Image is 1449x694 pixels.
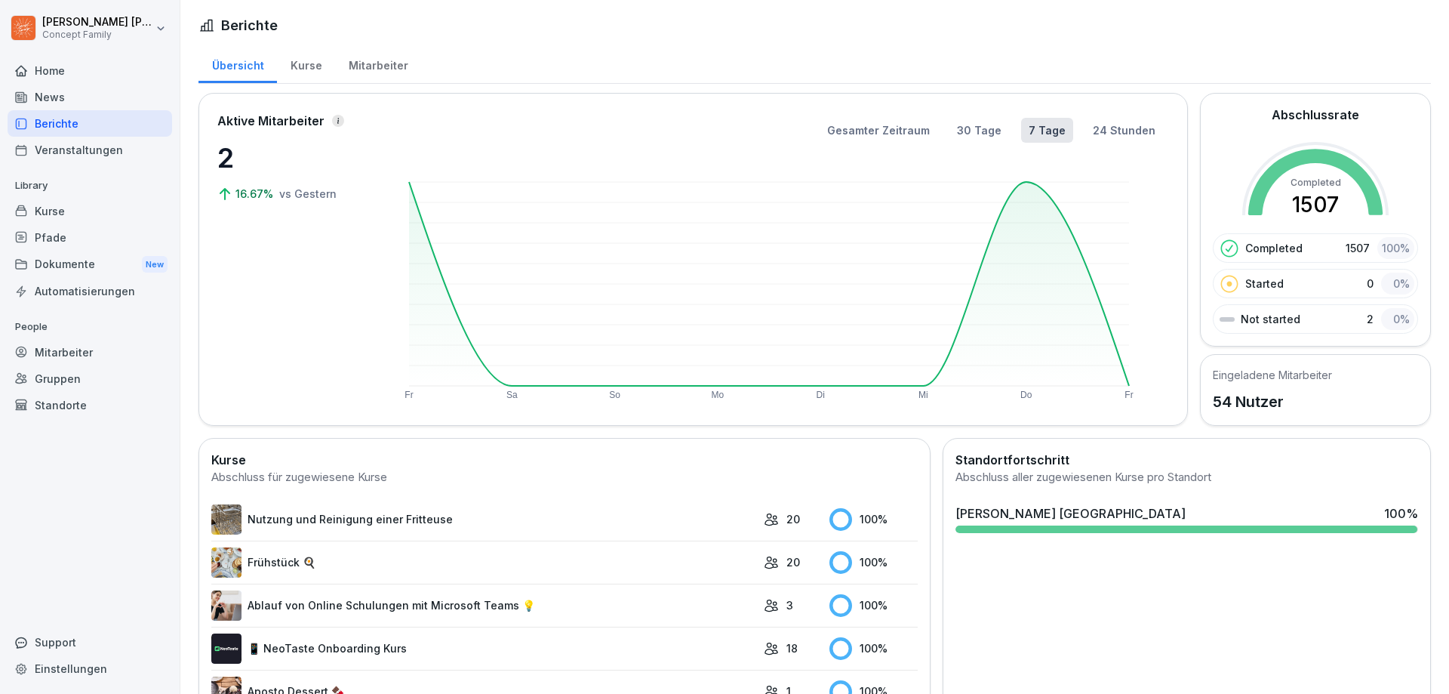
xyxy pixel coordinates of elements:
[1085,118,1163,143] button: 24 Stunden
[142,256,168,273] div: New
[1381,308,1414,330] div: 0 %
[42,29,152,40] p: Concept Family
[1272,106,1359,124] h2: Abschlussrate
[8,278,172,304] a: Automatisierungen
[829,551,918,574] div: 100 %
[217,112,325,130] p: Aktive Mitarbeiter
[1384,504,1418,523] div: 100 %
[221,15,278,35] h1: Berichte
[8,137,172,163] a: Veranstaltungen
[1381,273,1414,295] div: 0 %
[829,508,918,531] div: 100 %
[609,390,620,400] text: So
[786,554,800,570] p: 20
[211,469,918,486] div: Abschluss für zugewiesene Kurse
[506,390,518,400] text: Sa
[8,629,172,655] div: Support
[820,118,937,143] button: Gesamter Zeitraum
[8,251,172,279] a: DokumenteNew
[1213,367,1332,383] h5: Eingeladene Mitarbeiter
[211,591,241,621] img: e8eoks8cju23yjmx0b33vrq2.png
[211,451,918,469] h2: Kurse
[211,591,756,621] a: Ablauf von Online Schulungen mit Microsoft Teams 💡
[1346,240,1370,256] p: 1507
[949,118,1009,143] button: 30 Tage
[8,339,172,366] a: Mitarbeiter
[829,637,918,660] div: 100 %
[1245,240,1303,256] p: Completed
[8,174,172,198] p: Library
[955,504,1186,523] div: [PERSON_NAME] [GEOGRAPHIC_DATA]
[829,594,918,617] div: 100 %
[42,16,152,29] p: [PERSON_NAME] [PERSON_NAME]
[405,390,413,400] text: Fr
[211,547,756,578] a: Frühstück 🍳
[8,655,172,682] a: Einstellungen
[8,57,172,84] a: Home
[955,469,1418,486] div: Abschluss aller zugewiesenen Kurse pro Standort
[217,137,368,178] p: 2
[8,366,172,392] a: Gruppen
[211,504,241,535] img: b2msvuojt3s6egexuweix326.png
[8,392,172,418] a: Standorte
[335,45,421,83] a: Mitarbeiter
[949,498,1424,539] a: [PERSON_NAME] [GEOGRAPHIC_DATA]100%
[955,451,1418,469] h2: Standortfortschritt
[1367,311,1374,327] p: 2
[1021,118,1073,143] button: 7 Tage
[712,390,724,400] text: Mo
[786,640,798,656] p: 18
[211,504,756,535] a: Nutzung und Reinigung einer Fritteuse
[8,84,172,110] a: News
[918,390,928,400] text: Mi
[198,45,277,83] a: Übersicht
[211,634,756,664] a: 📱 NeoTaste Onboarding Kurs
[786,597,793,613] p: 3
[1245,276,1284,291] p: Started
[211,547,241,578] img: n6mw6n4d96pxhuc2jbr164bu.png
[8,224,172,251] a: Pfade
[1124,390,1133,400] text: Fr
[1367,276,1374,291] p: 0
[1377,237,1414,259] div: 100 %
[1213,390,1332,413] p: 54 Nutzer
[8,315,172,339] p: People
[816,390,824,400] text: Di
[8,110,172,137] a: Berichte
[1241,311,1300,327] p: Not started
[235,186,276,202] p: 16.67%
[211,634,241,664] img: wogpw1ad3b6xttwx9rgsg3h8.png
[277,45,335,83] a: Kurse
[1020,390,1032,400] text: Do
[8,198,172,224] a: Kurse
[8,251,172,279] div: Dokumente
[279,186,337,202] p: vs Gestern
[786,511,800,527] p: 20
